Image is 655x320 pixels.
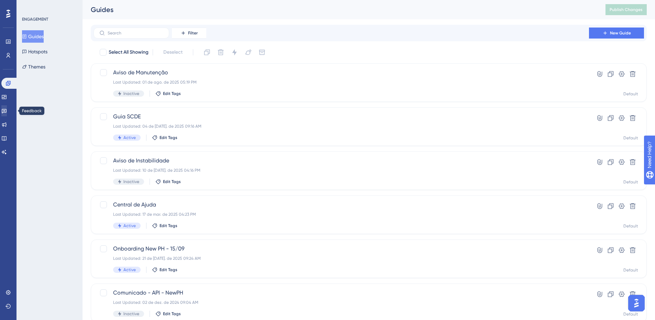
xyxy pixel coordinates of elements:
[22,30,44,43] button: Guides
[113,79,569,85] div: Last Updated: 01 de ago. de 2025 05:19 PM
[22,17,48,22] div: ENGAGEMENT
[123,179,139,184] span: Inactive
[113,300,569,305] div: Last Updated: 02 de dez. de 2024 09:04 AM
[163,91,181,96] span: Edit Tags
[626,293,647,313] iframe: UserGuiding AI Assistant Launcher
[22,45,47,58] button: Hotspots
[123,135,136,140] span: Active
[152,223,177,228] button: Edit Tags
[123,91,139,96] span: Inactive
[113,157,569,165] span: Aviso de Instabilidade
[109,48,149,56] span: Select All Showing
[157,46,189,58] button: Deselect
[16,2,43,10] span: Need Help?
[623,91,638,97] div: Default
[163,48,183,56] span: Deselect
[123,311,139,317] span: Inactive
[152,267,177,273] button: Edit Tags
[160,223,177,228] span: Edit Tags
[113,245,569,253] span: Onboarding New PH - 15/09
[188,30,198,36] span: Filter
[152,135,177,140] button: Edit Tags
[163,311,181,317] span: Edit Tags
[123,223,136,228] span: Active
[155,179,181,184] button: Edit Tags
[160,267,177,273] span: Edit Tags
[22,61,45,73] button: Themes
[623,267,638,273] div: Default
[113,113,569,121] span: Guia SCDE
[589,28,644,39] button: New Guide
[172,28,206,39] button: Filter
[113,289,569,297] span: Comunicado - API - NewPH
[623,311,638,317] div: Default
[163,179,181,184] span: Edit Tags
[108,31,163,35] input: Search
[113,212,569,217] div: Last Updated: 17 de mar. de 2025 04:23 PM
[605,4,647,15] button: Publish Changes
[610,30,631,36] span: New Guide
[113,201,569,209] span: Central de Ajuda
[113,68,569,77] span: Aviso de Manutenção
[123,267,136,273] span: Active
[155,91,181,96] button: Edit Tags
[155,311,181,317] button: Edit Tags
[623,179,638,185] div: Default
[113,168,569,173] div: Last Updated: 10 de [DATE]. de 2025 04:16 PM
[623,135,638,141] div: Default
[113,124,569,129] div: Last Updated: 04 de [DATE]. de 2025 09:16 AM
[160,135,177,140] span: Edit Tags
[91,5,588,14] div: Guides
[113,256,569,261] div: Last Updated: 21 de [DATE]. de 2025 09:24 AM
[610,7,643,12] span: Publish Changes
[623,223,638,229] div: Default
